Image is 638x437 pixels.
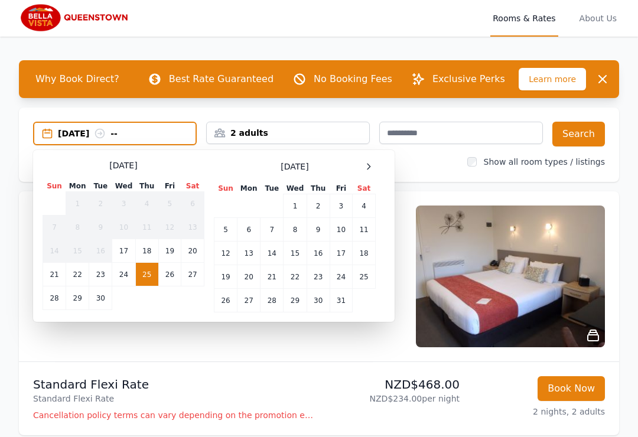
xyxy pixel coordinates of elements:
th: Thu [135,181,158,192]
th: Sun [43,181,66,192]
td: 12 [214,242,237,265]
td: 15 [66,239,89,263]
td: 23 [89,263,112,286]
th: Sun [214,183,237,194]
td: 6 [181,192,204,216]
td: 11 [353,218,376,242]
td: 22 [66,263,89,286]
p: Best Rate Guaranteed [169,72,274,86]
td: 28 [261,289,284,312]
button: Book Now [538,376,605,401]
td: 5 [214,218,237,242]
td: 1 [284,194,307,218]
td: 9 [89,216,112,239]
td: 29 [66,286,89,310]
td: 3 [330,194,352,218]
td: 2 [89,192,112,216]
p: Standard Flexi Rate [33,376,314,393]
button: Search [552,122,605,146]
td: 7 [261,218,284,242]
td: 31 [330,289,352,312]
th: Mon [66,181,89,192]
td: 27 [181,263,204,286]
th: Mon [237,183,261,194]
td: 18 [353,242,376,265]
div: 2 adults [207,127,369,139]
td: 9 [307,218,330,242]
td: 20 [181,239,204,263]
td: 5 [158,192,181,216]
td: 8 [284,218,307,242]
th: Tue [89,181,112,192]
td: 13 [181,216,204,239]
td: 6 [237,218,261,242]
th: Sat [181,181,204,192]
td: 21 [261,265,284,289]
td: 25 [135,263,158,286]
td: 17 [330,242,352,265]
td: 30 [307,289,330,312]
p: Standard Flexi Rate [33,393,314,405]
td: 4 [135,192,158,216]
th: Wed [112,181,135,192]
td: 26 [158,263,181,286]
span: Learn more [519,68,586,90]
p: 2 nights, 2 adults [469,406,605,418]
th: Wed [284,183,307,194]
td: 2 [307,194,330,218]
p: Cancellation policy terms can vary depending on the promotion employed and the time of stay of th... [33,409,314,421]
label: Show all room types / listings [484,157,605,167]
td: 15 [284,242,307,265]
p: NZD$234.00 per night [324,393,460,405]
td: 19 [214,265,237,289]
td: 28 [43,286,66,310]
td: 23 [307,265,330,289]
td: 4 [353,194,376,218]
td: 10 [112,216,135,239]
td: 21 [43,263,66,286]
th: Sat [353,183,376,194]
td: 3 [112,192,135,216]
td: 30 [89,286,112,310]
td: 17 [112,239,135,263]
td: 12 [158,216,181,239]
td: 27 [237,289,261,312]
td: 11 [135,216,158,239]
td: 29 [284,289,307,312]
td: 19 [158,239,181,263]
td: 16 [307,242,330,265]
td: 7 [43,216,66,239]
th: Fri [330,183,352,194]
td: 24 [112,263,135,286]
th: Thu [307,183,330,194]
th: Tue [261,183,284,194]
td: 20 [237,265,261,289]
td: 14 [43,239,66,263]
span: [DATE] [109,159,137,171]
td: 24 [330,265,352,289]
p: Exclusive Perks [432,72,505,86]
td: 18 [135,239,158,263]
td: 22 [284,265,307,289]
td: 14 [261,242,284,265]
td: 1 [66,192,89,216]
th: Fri [158,181,181,192]
span: [DATE] [281,161,308,172]
img: Bella Vista Queenstown [19,4,132,32]
td: 25 [353,265,376,289]
p: No Booking Fees [314,72,392,86]
td: 26 [214,289,237,312]
td: 8 [66,216,89,239]
div: [DATE] -- [58,128,196,139]
td: 10 [330,218,352,242]
td: 16 [89,239,112,263]
p: NZD$468.00 [324,376,460,393]
span: Why Book Direct? [26,67,129,91]
td: 13 [237,242,261,265]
